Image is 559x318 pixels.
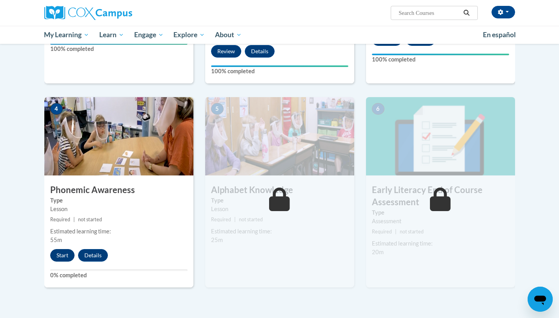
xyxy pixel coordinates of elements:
[366,97,515,175] img: Course Image
[50,271,188,280] label: 0% completed
[372,55,509,64] label: 100% completed
[211,217,231,222] span: Required
[372,249,384,255] span: 20m
[50,227,188,236] div: Estimated learning time:
[73,217,75,222] span: |
[44,6,193,20] a: Cox Campus
[39,26,95,44] a: My Learning
[94,26,129,44] a: Learn
[99,30,124,40] span: Learn
[366,184,515,208] h3: Early Literacy End of Course Assessment
[78,249,108,262] button: Details
[372,208,509,217] label: Type
[44,30,89,40] span: My Learning
[239,217,263,222] span: not started
[211,67,348,76] label: 100% completed
[50,45,188,53] label: 100% completed
[372,54,509,55] div: Your progress
[245,45,275,58] button: Details
[33,26,527,44] div: Main menu
[50,217,70,222] span: Required
[400,229,424,235] span: not started
[478,27,521,43] a: En español
[205,97,354,175] img: Course Image
[234,217,236,222] span: |
[398,8,461,18] input: Search Courses
[44,6,132,20] img: Cox Campus
[211,205,348,213] div: Lesson
[44,97,193,175] img: Course Image
[50,249,75,262] button: Start
[50,237,62,243] span: 55m
[492,6,515,18] button: Account Settings
[211,237,223,243] span: 25m
[134,30,164,40] span: Engage
[210,26,247,44] a: About
[50,205,188,213] div: Lesson
[173,30,205,40] span: Explore
[50,103,63,115] span: 4
[129,26,169,44] a: Engage
[372,239,509,248] div: Estimated learning time:
[372,103,384,115] span: 6
[483,31,516,39] span: En español
[211,65,348,67] div: Your progress
[50,43,188,45] div: Your progress
[205,184,354,196] h3: Alphabet Knowledge
[211,227,348,236] div: Estimated learning time:
[211,45,241,58] button: Review
[372,229,392,235] span: Required
[395,229,397,235] span: |
[528,287,553,312] iframe: Button to launch messaging window
[372,217,509,226] div: Assessment
[168,26,210,44] a: Explore
[78,217,102,222] span: not started
[211,196,348,205] label: Type
[215,30,242,40] span: About
[461,8,472,18] button: Search
[50,196,188,205] label: Type
[44,184,193,196] h3: Phonemic Awareness
[211,103,224,115] span: 5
